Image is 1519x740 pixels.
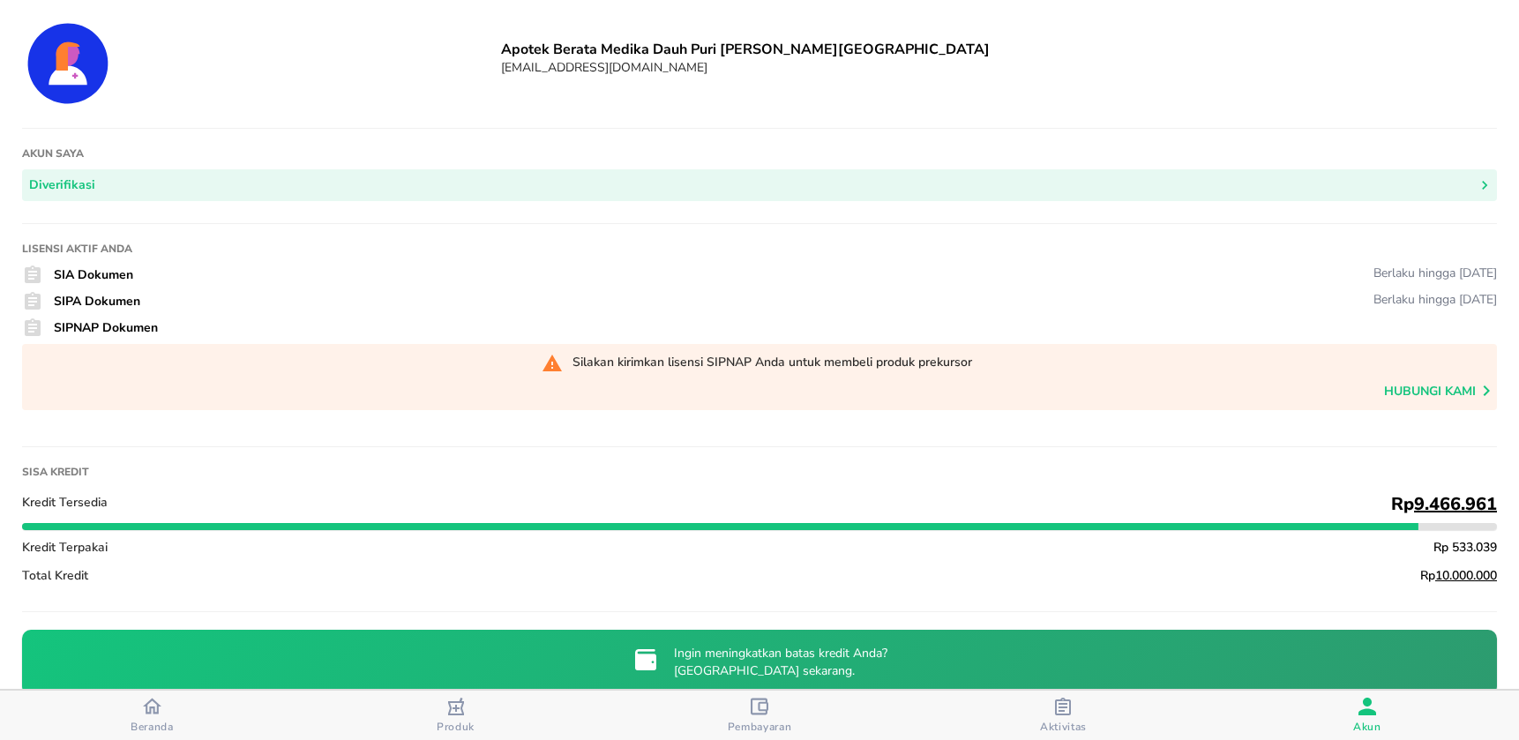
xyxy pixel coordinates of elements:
[54,266,133,283] span: SIA Dokumen
[22,242,1497,256] h1: Lisensi Aktif Anda
[608,691,911,740] button: Pembayaran
[22,539,108,556] span: Kredit Terpakai
[674,645,887,680] p: Ingin meningkatkan batas kredit Anda? [GEOGRAPHIC_DATA] sekarang.
[572,354,972,370] div: Silakan kirimkan lisensi SIPNAP Anda untuk membeli produk prekursor
[1391,492,1497,516] span: Rp
[22,567,88,584] span: Total Kredit
[54,293,140,310] span: SIPA Dokumen
[1216,691,1519,740] button: Akun
[54,319,158,336] span: SIPNAP Dokumen
[22,169,1497,202] button: Diverifikasi
[1373,291,1497,308] div: Berlaku hingga [DATE]
[29,175,95,197] div: Diverifikasi
[728,720,792,734] span: Pembayaran
[22,465,1497,479] h1: Sisa kredit
[1420,567,1497,584] span: Rp
[303,691,607,740] button: Produk
[1353,720,1381,734] span: Akun
[501,59,1498,76] h6: [EMAIL_ADDRESS][DOMAIN_NAME]
[1384,380,1497,410] span: Hubungi kami
[22,18,114,109] img: Account Details
[501,40,1498,59] h6: Apotek Berata Medika Dauh Puri [PERSON_NAME][GEOGRAPHIC_DATA]
[1433,539,1497,556] span: Rp 533.039
[911,691,1215,740] button: Aktivitas
[1414,492,1497,516] tcxspan: Call 9.466.961 via 3CX
[632,646,660,674] img: credit-limit-upgrade-request-icon
[437,720,475,734] span: Produk
[1435,567,1497,584] tcxspan: Call 10.000.000 via 3CX
[1373,265,1497,281] div: Berlaku hingga [DATE]
[131,720,174,734] span: Beranda
[22,494,108,511] span: Kredit Tersedia
[1040,720,1087,734] span: Aktivitas
[22,146,1497,161] h1: Akun saya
